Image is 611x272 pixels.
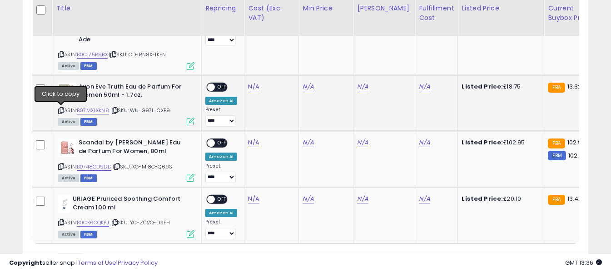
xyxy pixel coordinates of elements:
small: FBA [548,195,565,205]
img: 21km8CUALQL._SL40_.jpg [58,195,70,213]
span: OFF [215,139,229,147]
span: All listings currently available for purchase on Amazon [58,62,79,70]
div: [PERSON_NAME] [357,4,411,13]
span: | SKU: OD-RN8X-1KEN [109,51,166,58]
img: 41iInfCzF5L._SL40_.jpg [58,83,76,100]
b: Scandal by [PERSON_NAME] Eau de Parfum For Women, 80ml [79,138,189,158]
b: Listed Price: [462,138,503,147]
div: Amazon AI [205,153,237,161]
span: OFF [215,196,229,203]
div: £18.75 [462,83,537,91]
b: URIAGE Pruriced Soothing Comfort Cream 100 ml [73,195,183,214]
strong: Copyright [9,258,42,267]
b: Avon Eve Truth Eau de Parfum For Women 50ml - 1.7oz. [79,83,189,102]
a: N/A [248,194,259,203]
div: Preset: [205,163,237,183]
span: All listings currently available for purchase on Amazon [58,231,79,238]
a: Privacy Policy [118,258,158,267]
b: Listed Price: [462,194,503,203]
div: Preset: [205,219,237,239]
span: FBM [80,231,97,238]
div: Current Buybox Price [548,4,595,23]
img: 41niZGeBlQL._SL40_.jpg [58,138,76,157]
a: B0CK6CQKPJ [77,219,109,227]
span: 102.95 [568,151,586,160]
a: N/A [357,194,368,203]
small: FBA [548,138,565,148]
div: Cost (Exc. VAT) [248,4,295,23]
a: N/A [248,82,259,91]
div: £102.95 [462,138,537,147]
div: ASIN: [58,138,194,181]
span: | SKU: XG-M18C-Q69S [113,163,172,170]
b: Listed Price: [462,82,503,91]
span: FBM [80,62,97,70]
span: 2025-09-15 13:36 GMT [565,258,602,267]
div: seller snap | | [9,259,158,267]
a: N/A [419,138,430,147]
div: Title [56,4,198,13]
div: Min Price [303,4,349,13]
span: FBM [80,174,97,182]
div: Fulfillment Cost [419,4,454,23]
a: Terms of Use [78,258,116,267]
a: N/A [419,82,430,91]
div: Preset: [205,107,237,127]
div: ASIN: [58,195,194,237]
span: | SKU: WU-G97L-CXP9 [110,107,170,114]
div: £20.10 [462,195,537,203]
span: 13.42 [567,194,582,203]
a: N/A [419,194,430,203]
span: 102.95 [567,138,586,147]
div: ASIN: [58,1,194,69]
a: N/A [303,194,313,203]
span: 13.32 [567,82,582,91]
div: Amazon AI [205,97,237,105]
div: ASIN: [58,83,194,125]
a: N/A [248,138,259,147]
a: N/A [357,138,368,147]
div: Repricing [205,4,240,13]
a: B07MXLXKN8 [77,107,109,114]
small: FBM [548,151,566,160]
small: FBA [548,83,565,93]
span: All listings currently available for purchase on Amazon [58,174,79,182]
a: B0C1Z5R9BX [77,51,108,59]
div: Amazon AI [205,209,237,217]
span: OFF [215,83,229,91]
span: | SKU: YC-ZCVQ-DSEH [110,219,170,226]
span: All listings currently available for purchase on Amazon [58,118,79,126]
a: N/A [303,138,313,147]
a: N/A [303,82,313,91]
a: B0748GD9DD [77,163,111,171]
span: FBM [80,118,97,126]
a: N/A [357,82,368,91]
div: Listed Price [462,4,540,13]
